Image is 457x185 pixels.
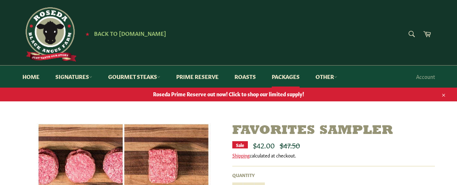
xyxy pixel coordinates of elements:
a: ★ Back to [DOMAIN_NAME] [82,31,166,37]
a: Gourmet Steaks [101,66,168,88]
a: Roasts [227,66,263,88]
s: $47.50 [280,140,300,150]
span: Back to [DOMAIN_NAME] [94,29,166,37]
a: Shipping [232,152,250,159]
div: calculated at checkout. [232,152,435,159]
h1: Favorites Sampler [232,123,435,139]
a: Packages [265,66,307,88]
img: Roseda Beef [22,7,77,62]
a: Signatures [48,66,100,88]
a: Other [308,66,344,88]
span: ★ [85,31,89,37]
a: Account [412,66,439,87]
div: Sale [232,141,248,148]
a: Home [15,66,47,88]
span: $42.00 [253,140,275,150]
label: Quantity [232,172,265,178]
a: Prime Reserve [169,66,226,88]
